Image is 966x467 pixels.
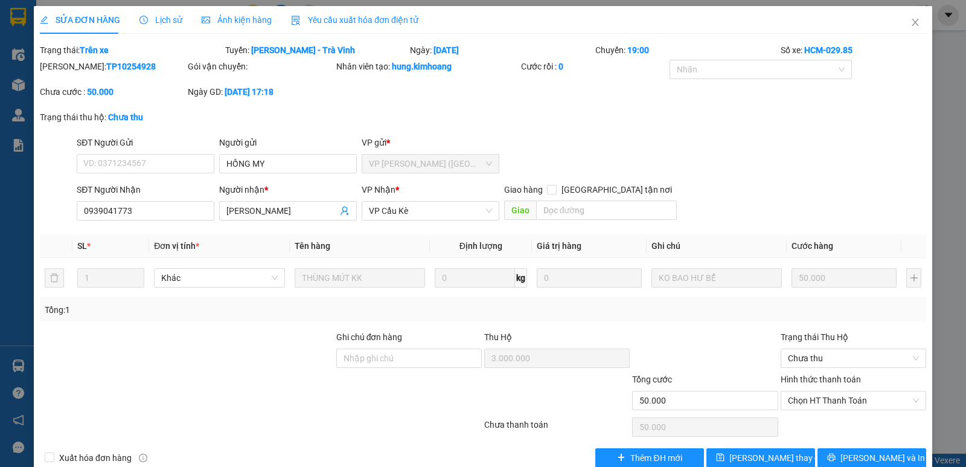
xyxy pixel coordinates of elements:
[558,62,563,71] b: 0
[80,45,109,55] b: Trên xe
[433,45,459,55] b: [DATE]
[40,60,185,73] div: [PERSON_NAME]:
[630,451,682,465] span: Thêm ĐH mới
[594,43,779,57] div: Chuyến:
[515,268,527,288] span: kg
[362,136,499,149] div: VP gửi
[39,43,224,57] div: Trạng thái:
[77,183,214,196] div: SĐT Người Nhận
[40,15,120,25] span: SỬA ĐƠN HÀNG
[651,268,782,288] input: Ghi Chú
[336,332,403,342] label: Ghi chú đơn hàng
[139,15,182,25] span: Lịch sử
[77,241,87,251] span: SL
[77,136,214,149] div: SĐT Người Gửi
[291,16,301,25] img: icon
[202,15,272,25] span: Ảnh kiện hàng
[632,375,672,384] span: Tổng cước
[219,136,357,149] div: Người gửi
[484,332,512,342] span: Thu Hộ
[729,451,826,465] span: [PERSON_NAME] thay đổi
[504,185,543,195] span: Giao hàng
[336,60,519,73] div: Nhân viên tạo:
[188,85,333,98] div: Ngày GD:
[906,268,921,288] button: plus
[788,391,919,410] span: Chọn HT Thanh Toán
[291,15,418,25] span: Yêu cầu xuất hóa đơn điện tử
[536,201,677,220] input: Dọc đường
[779,43,927,57] div: Số xe:
[45,268,64,288] button: delete
[40,111,223,124] div: Trạng thái thu hộ:
[139,454,147,462] span: info-circle
[45,303,374,317] div: Tổng: 1
[154,241,199,251] span: Đơn vị tính
[792,241,833,251] span: Cước hàng
[627,45,649,55] b: 19:00
[295,241,330,251] span: Tên hàng
[827,453,836,463] span: printer
[54,451,136,465] span: Xuất hóa đơn hàng
[108,112,143,122] b: Chưa thu
[557,183,677,196] span: [GEOGRAPHIC_DATA] tận nơi
[161,269,277,287] span: Khác
[804,45,852,55] b: HCM-029.85
[219,183,357,196] div: Người nhận
[537,268,642,288] input: 0
[840,451,925,465] span: [PERSON_NAME] và In
[225,87,273,97] b: [DATE] 17:18
[139,16,148,24] span: clock-circle
[898,6,932,40] button: Close
[617,453,625,463] span: plus
[781,330,926,344] div: Trạng thái Thu Hộ
[369,155,492,173] span: VP Trần Phú (Hàng)
[106,62,156,71] b: TP10254928
[40,85,185,98] div: Chưa cước :
[521,60,667,73] div: Cước rồi :
[224,43,409,57] div: Tuyến:
[202,16,210,24] span: picture
[336,349,482,368] input: Ghi chú đơn hàng
[251,45,355,55] b: [PERSON_NAME] - Trà Vinh
[504,201,536,220] span: Giao
[910,18,920,27] span: close
[369,202,492,220] span: VP Cầu Kè
[483,418,631,439] div: Chưa thanh toán
[87,87,114,97] b: 50.000
[392,62,452,71] b: hung.kimhoang
[459,241,502,251] span: Định lượng
[340,206,350,216] span: user-add
[781,375,861,384] label: Hình thức thanh toán
[409,43,594,57] div: Ngày:
[362,185,395,195] span: VP Nhận
[716,453,724,463] span: save
[295,268,425,288] input: VD: Bàn, Ghế
[647,234,787,258] th: Ghi chú
[792,268,897,288] input: 0
[40,16,48,24] span: edit
[537,241,581,251] span: Giá trị hàng
[788,349,919,367] span: Chưa thu
[188,60,333,73] div: Gói vận chuyển:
